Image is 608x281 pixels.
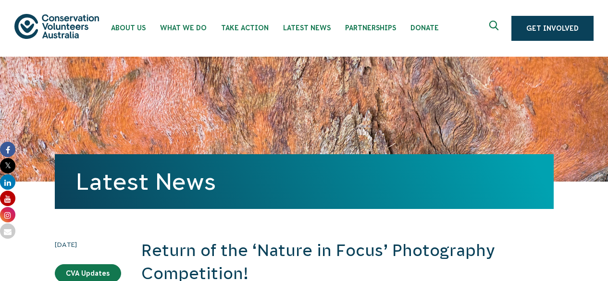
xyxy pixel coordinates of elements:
[489,21,501,36] span: Expand search box
[76,169,216,195] a: Latest News
[160,24,207,32] span: What We Do
[55,239,121,250] time: [DATE]
[484,17,507,40] button: Expand search box Close search box
[410,24,439,32] span: Donate
[511,16,594,41] a: Get Involved
[111,24,146,32] span: About Us
[283,24,331,32] span: Latest News
[14,14,99,38] img: logo.svg
[345,24,396,32] span: Partnerships
[221,24,269,32] span: Take Action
